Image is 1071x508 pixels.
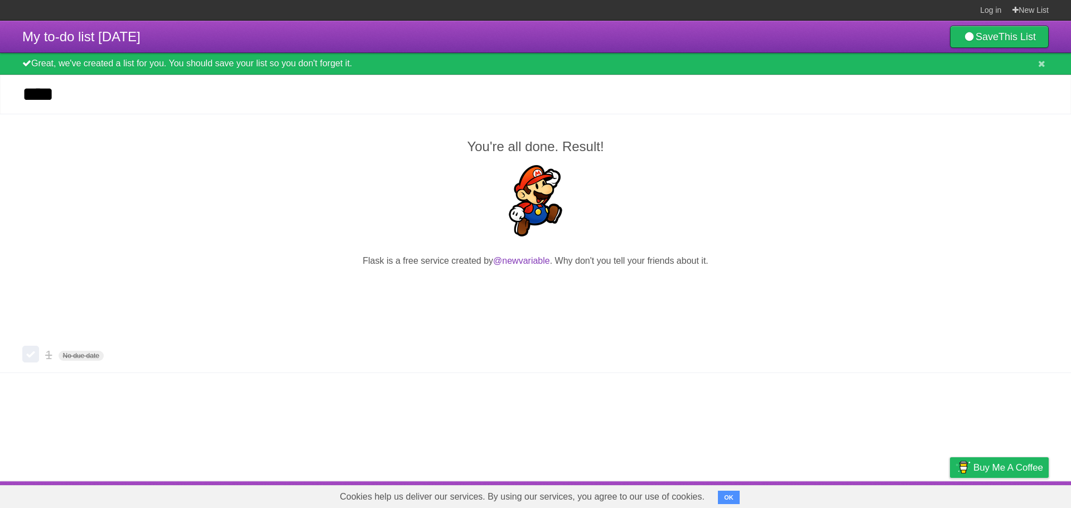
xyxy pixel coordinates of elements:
a: Privacy [935,484,964,505]
span: No due date [59,351,104,361]
iframe: X Post Button [515,282,556,297]
b: This List [998,31,1036,42]
span: Cookies help us deliver our services. By using our services, you agree to our use of cookies. [329,486,716,508]
a: About [802,484,825,505]
a: Buy me a coffee [950,457,1049,478]
span: 1 [45,348,55,362]
img: Buy me a coffee [956,458,971,477]
h2: You're all done. Result! [22,137,1049,157]
span: My to-do list [DATE] [22,29,141,44]
label: Done [22,346,39,362]
span: Buy me a coffee [973,458,1043,477]
a: Terms [898,484,922,505]
a: Developers [838,484,884,505]
button: OK [718,491,740,504]
img: Super Mario [500,165,571,236]
p: Flask is a free service created by . Why don't you tell your friends about it. [22,254,1049,268]
a: SaveThis List [950,26,1049,48]
a: @newvariable [493,256,550,265]
a: Suggest a feature [978,484,1049,505]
